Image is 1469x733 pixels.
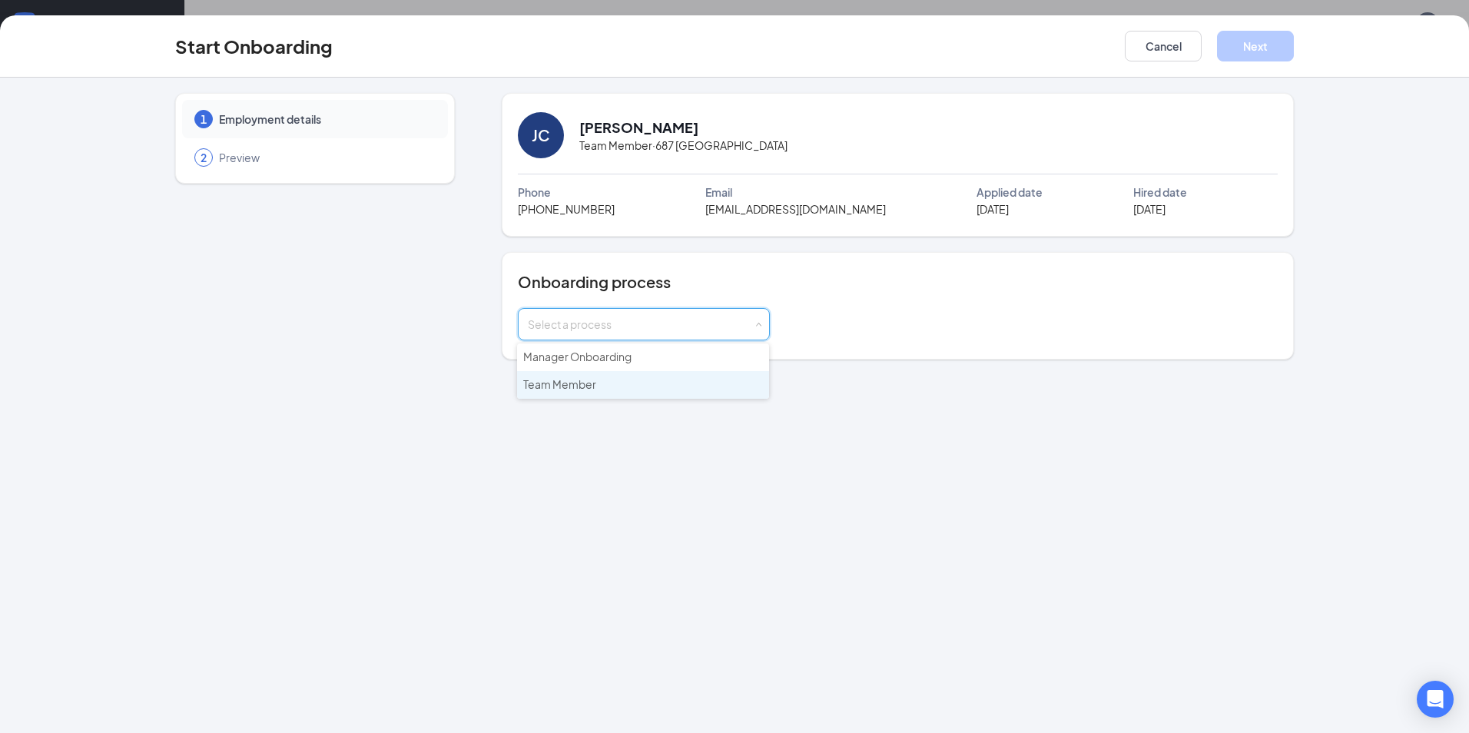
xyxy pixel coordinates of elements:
span: Manager Onboarding [523,350,632,363]
button: Next [1217,31,1294,61]
span: Employment details [219,111,433,127]
span: [PHONE_NUMBER] [518,201,615,217]
span: Preview [219,150,433,165]
button: Cancel [1125,31,1202,61]
span: Applied date [977,184,1043,201]
span: Team Member · 687 [GEOGRAPHIC_DATA] [579,137,788,154]
span: [DATE] [1133,201,1166,217]
span: Team Member [523,377,596,391]
span: Hired date [1133,184,1187,201]
div: Open Intercom Messenger [1417,681,1454,718]
span: 1 [201,111,207,127]
h3: Start Onboarding [175,33,333,59]
h4: Onboarding process [518,271,1278,293]
h2: [PERSON_NAME] [579,118,698,137]
span: [EMAIL_ADDRESS][DOMAIN_NAME] [705,201,886,217]
span: Email [705,184,732,201]
span: [DATE] [977,201,1009,217]
span: 2 [201,150,207,165]
span: Phone [518,184,551,201]
div: JC [532,124,550,146]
